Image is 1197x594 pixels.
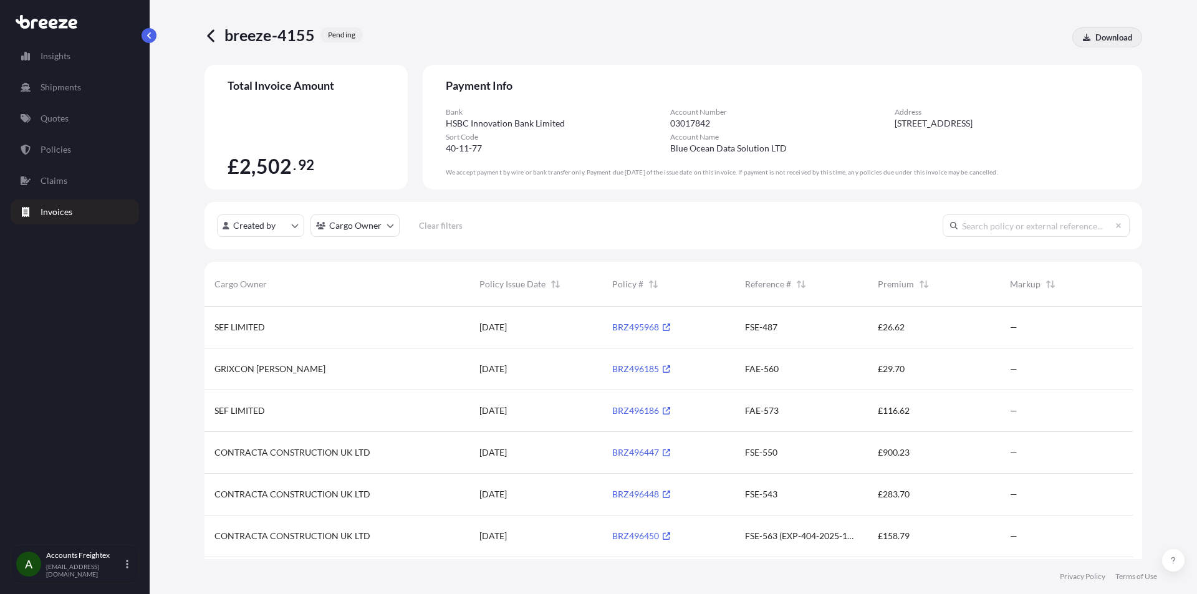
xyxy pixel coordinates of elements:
[745,363,779,375] span: FAE-560
[446,107,670,117] span: Bank
[670,107,895,117] span: Account Number
[224,25,315,45] span: breeze-4155
[479,488,507,501] span: [DATE]
[1010,446,1017,459] span: —
[878,530,910,542] span: £158.79
[878,363,905,375] span: £29.70
[46,550,123,560] p: Accounts Freightex
[214,405,265,417] span: SEF LIMITED
[406,216,476,236] button: Clear filters
[446,142,482,155] span: 40-11-77
[479,321,507,333] span: [DATE]
[1010,278,1041,290] span: Markup
[1010,530,1017,542] span: —
[329,219,382,232] p: Cargo Owner
[612,447,670,457] a: BRZ496447
[878,278,914,290] span: Premium
[745,446,777,459] span: FSE-550
[46,563,123,578] p: [EMAIL_ADDRESS][DOMAIN_NAME]
[298,160,314,170] span: 92
[214,321,265,333] span: SEF LIMITED
[217,214,304,237] button: createdBy Filter options
[251,156,256,176] span: ,
[1010,488,1017,501] span: —
[41,206,72,218] p: Invoices
[745,278,791,290] span: Reference #
[612,322,670,332] a: BRZ495968
[293,160,296,170] span: .
[41,112,69,125] p: Quotes
[612,489,670,499] a: BRZ496448
[646,277,661,292] button: Sort
[612,530,670,541] a: BRZ496450
[446,117,565,130] span: HSBC Innovation Bank Limited
[446,168,1119,176] div: We accept payment by wire or bank transfer only. Payment due [DATE] of the issue date on this inv...
[1010,363,1017,375] span: —
[11,44,139,69] a: Insights
[479,363,507,375] span: [DATE]
[878,446,910,459] span: £900.23
[1095,31,1132,44] p: Download
[446,78,1119,93] span: Payment Info
[214,278,267,290] span: Cargo Owner
[233,219,276,232] p: Created by
[745,321,777,333] span: FSE-487
[228,156,239,176] span: £
[11,75,139,100] a: Shipments
[479,405,507,417] span: [DATE]
[1010,405,1017,417] span: —
[214,446,370,459] span: CONTRACTA CONSTRUCTION UK LTD
[11,137,139,162] a: Policies
[11,168,139,193] a: Claims
[41,81,81,93] p: Shipments
[214,530,370,542] span: CONTRACTA CONSTRUCTION UK LTD
[479,278,546,290] span: Policy Issue Date
[916,277,931,292] button: Sort
[41,50,70,62] p: Insights
[612,278,643,290] span: Policy #
[612,363,670,374] a: BRZ496185
[446,132,670,142] span: Sort Code
[41,175,67,187] p: Claims
[895,117,973,130] span: [STREET_ADDRESS]
[214,363,325,375] span: GRIXCON [PERSON_NAME]
[895,107,1119,117] span: Address
[479,446,507,459] span: [DATE]
[670,117,710,130] span: 03017842
[745,530,858,542] span: FSE-563 (EXP-404-2025-197A)
[1072,27,1142,47] a: Download
[1115,572,1157,582] a: Terms of Use
[11,106,139,131] a: Quotes
[794,277,809,292] button: Sort
[25,558,32,570] span: A
[670,132,895,142] span: Account Name
[256,156,292,176] span: 502
[548,277,563,292] button: Sort
[11,199,139,224] a: Invoices
[41,143,71,156] p: Policies
[943,214,1130,237] input: Search policy or external reference...
[479,530,507,542] span: [DATE]
[239,156,251,176] span: 2
[419,219,463,232] p: Clear filters
[1060,572,1105,582] a: Privacy Policy
[328,30,355,40] p: pending
[214,488,370,501] span: CONTRACTA CONSTRUCTION UK LTD
[878,321,905,333] span: £26.62
[1043,277,1058,292] button: Sort
[670,142,787,155] span: Blue Ocean Data Solution LTD
[745,405,779,417] span: FAE-573
[1010,321,1017,333] span: —
[745,488,777,501] span: FSE-543
[878,488,910,501] span: £283.70
[612,405,670,416] a: BRZ496186
[878,405,910,417] span: £116.62
[228,78,385,93] span: Total Invoice Amount
[310,214,400,237] button: cargoOwner Filter options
